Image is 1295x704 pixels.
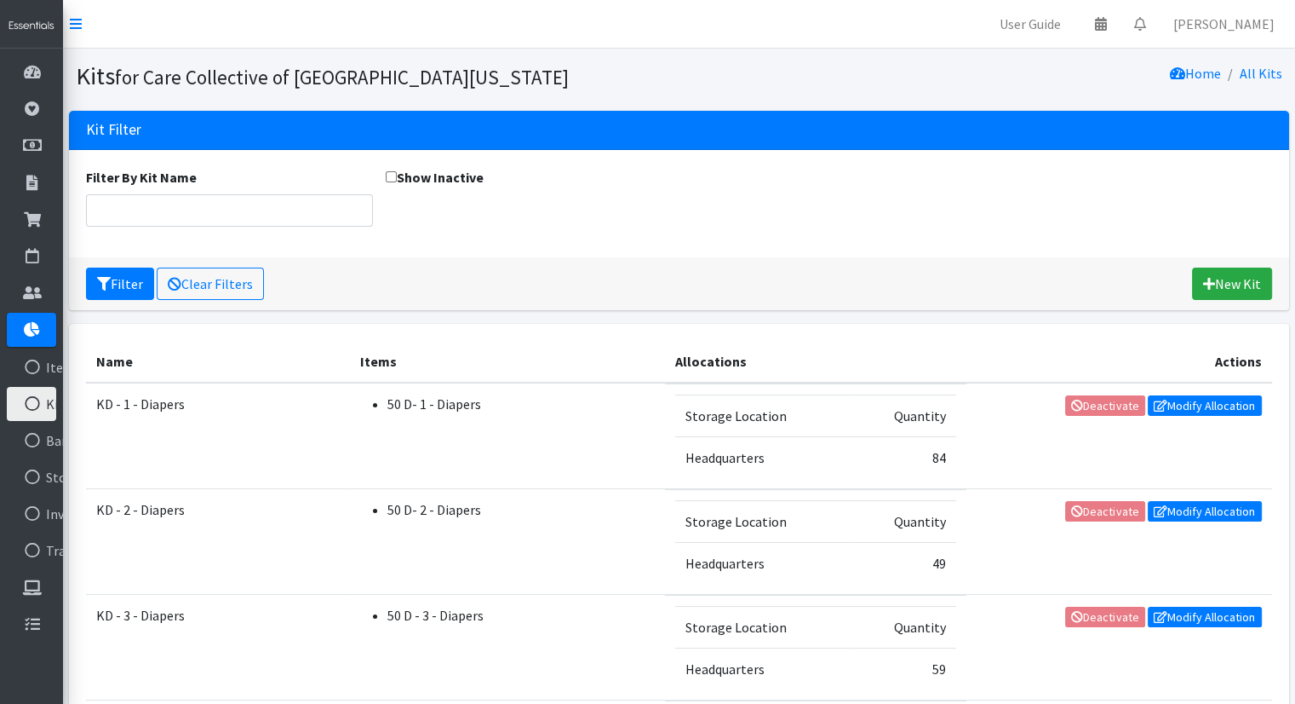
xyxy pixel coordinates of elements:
a: Barcode Items [7,424,56,458]
input: Show Inactive [386,171,397,182]
td: Headquarters [675,542,851,584]
td: Quantity [851,500,956,542]
a: Home [1170,65,1221,82]
th: Allocations [665,341,967,383]
a: Modify Allocation [1148,501,1262,522]
td: 84 [851,436,956,478]
li: 50 D- 2 - Diapers [387,499,655,520]
td: Headquarters [675,648,851,690]
td: 59 [851,648,956,690]
h1: Kits [76,61,673,91]
a: All Kits [1240,65,1282,82]
th: Actions [966,341,1271,383]
a: Clear Filters [157,268,264,300]
th: Name [86,341,350,383]
li: 50 D - 3 - Diapers [387,605,655,626]
td: Storage Location [675,395,851,436]
td: Quantity [851,395,956,436]
img: HumanEssentials [7,19,56,33]
a: Transfers [7,534,56,568]
th: Items [350,341,665,383]
label: Filter By Kit Name [86,167,197,188]
a: Modify Allocation [1148,607,1262,627]
td: Headquarters [675,436,851,478]
td: Storage Location [675,500,851,542]
label: Show Inactive [386,167,484,188]
a: Kits [7,387,56,421]
li: 50 D- 1 - Diapers [387,394,655,414]
a: Storage Locations [7,460,56,494]
a: Items & Inventory [7,350,56,384]
td: KD - 1 - Diapers [86,383,350,489]
a: [PERSON_NAME] [1160,7,1288,41]
td: Quantity [851,606,956,648]
a: User Guide [986,7,1074,41]
td: KD - 2 - Diapers [86,489,350,595]
a: Inventory Adjustments [7,497,56,531]
td: KD - 3 - Diapers [86,595,350,701]
button: Filter [86,268,154,300]
h3: Kit Filter [86,121,141,139]
a: New Kit [1192,268,1272,300]
small: for Care Collective of [GEOGRAPHIC_DATA][US_STATE] [115,65,569,89]
a: Modify Allocation [1148,395,1262,416]
td: 49 [851,542,956,584]
td: Storage Location [675,606,851,648]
